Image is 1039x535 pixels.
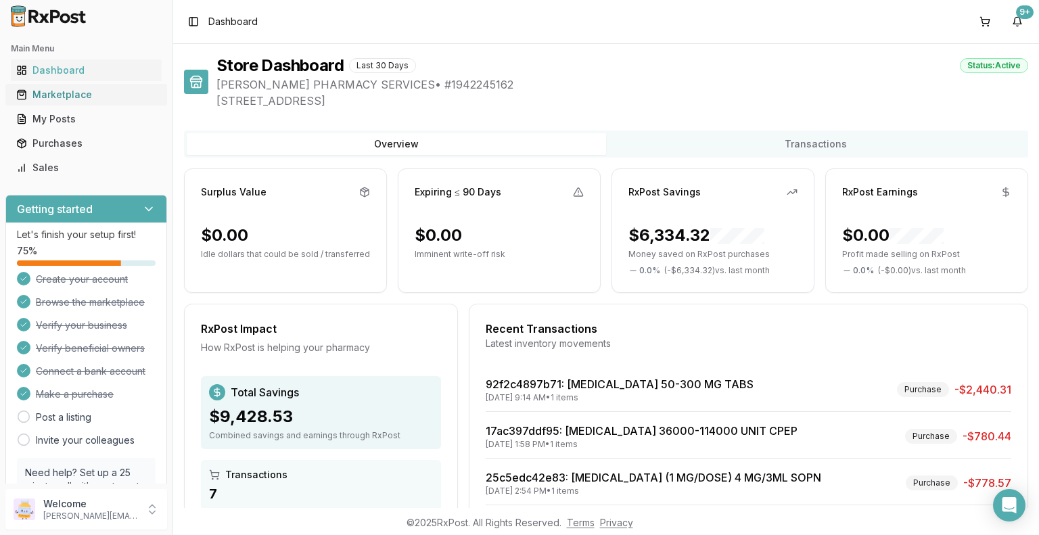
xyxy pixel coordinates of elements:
[963,475,1011,491] span: -$778.57
[639,265,660,276] span: 0.0 %
[906,475,958,490] div: Purchase
[216,76,1028,93] span: [PERSON_NAME] PHARMACY SERVICES • # 1942245162
[201,225,248,246] div: $0.00
[36,388,114,401] span: Make a purchase
[17,244,37,258] span: 75 %
[208,15,258,28] nav: breadcrumb
[1016,5,1034,19] div: 9+
[878,265,966,276] span: ( - $0.00 ) vs. last month
[11,58,162,83] a: Dashboard
[14,498,35,520] img: User avatar
[415,225,462,246] div: $0.00
[36,273,128,286] span: Create your account
[25,466,147,507] p: Need help? Set up a 25 minute call with our team to set up.
[842,185,918,199] div: RxPost Earnings
[43,497,137,511] p: Welcome
[993,489,1025,521] div: Open Intercom Messenger
[486,337,1011,350] div: Latest inventory movements
[5,60,167,81] button: Dashboard
[486,439,798,450] div: [DATE] 1:58 PM • 1 items
[201,185,267,199] div: Surplus Value
[486,424,798,438] a: 17ac397ddf95: [MEDICAL_DATA] 36000-114000 UNIT CPEP
[187,133,606,155] button: Overview
[606,133,1025,155] button: Transactions
[11,156,162,180] a: Sales
[36,342,145,355] span: Verify beneficial owners
[415,249,584,260] p: Imminent write-off risk
[208,15,258,28] span: Dashboard
[36,411,91,424] a: Post a listing
[628,185,701,199] div: RxPost Savings
[201,321,441,337] div: RxPost Impact
[486,486,821,496] div: [DATE] 2:54 PM • 1 items
[415,185,501,199] div: Expiring ≤ 90 Days
[216,93,1028,109] span: [STREET_ADDRESS]
[16,112,156,126] div: My Posts
[36,434,135,447] a: Invite your colleagues
[486,392,754,403] div: [DATE] 9:14 AM • 1 items
[43,511,137,521] p: [PERSON_NAME][EMAIL_ADDRESS][DOMAIN_NAME]
[842,249,1011,260] p: Profit made selling on RxPost
[853,265,874,276] span: 0.0 %
[16,161,156,175] div: Sales
[954,381,1011,398] span: -$2,440.31
[209,406,433,427] div: $9,428.53
[349,58,416,73] div: Last 30 Days
[1007,11,1028,32] button: 9+
[36,319,127,332] span: Verify your business
[11,131,162,156] a: Purchases
[486,377,754,391] a: 92f2c4897b71: [MEDICAL_DATA] 50-300 MG TABS
[201,249,370,260] p: Idle dollars that could be sold / transferred
[5,5,92,27] img: RxPost Logo
[664,265,770,276] span: ( - $6,334.32 ) vs. last month
[231,384,299,400] span: Total Savings
[5,157,167,179] button: Sales
[17,228,156,241] p: Let's finish your setup first!
[209,484,433,503] div: 7
[36,365,145,378] span: Connect a bank account
[209,506,433,517] div: Last 30 Days
[567,517,595,528] a: Terms
[11,43,162,54] h2: Main Menu
[11,83,162,107] a: Marketplace
[16,64,156,77] div: Dashboard
[17,201,93,217] h3: Getting started
[628,225,764,246] div: $6,334.32
[5,133,167,154] button: Purchases
[16,137,156,150] div: Purchases
[11,107,162,131] a: My Posts
[5,84,167,106] button: Marketplace
[16,88,156,101] div: Marketplace
[905,429,957,444] div: Purchase
[486,471,821,484] a: 25c5edc42e83: [MEDICAL_DATA] (1 MG/DOSE) 4 MG/3ML SOPN
[36,296,145,309] span: Browse the marketplace
[628,249,798,260] p: Money saved on RxPost purchases
[209,430,433,441] div: Combined savings and earnings through RxPost
[897,382,949,397] div: Purchase
[225,468,287,482] span: Transactions
[216,55,344,76] h1: Store Dashboard
[960,58,1028,73] div: Status: Active
[600,517,633,528] a: Privacy
[5,108,167,130] button: My Posts
[201,341,441,354] div: How RxPost is helping your pharmacy
[842,225,944,246] div: $0.00
[963,428,1011,444] span: -$780.44
[486,321,1011,337] div: Recent Transactions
